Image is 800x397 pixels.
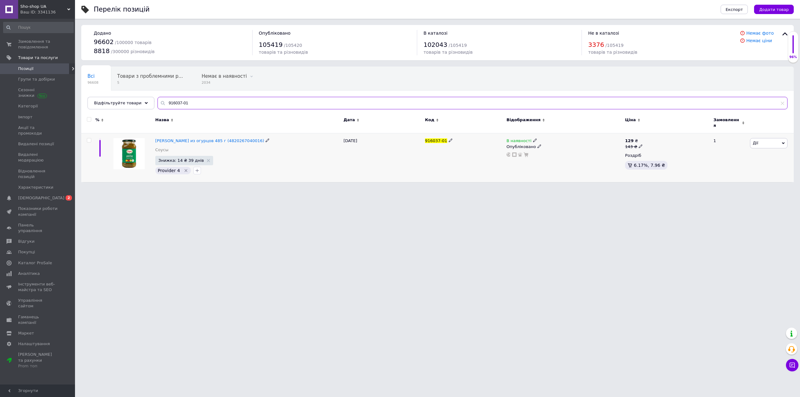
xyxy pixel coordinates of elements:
span: Видалені модерацією [18,152,58,163]
button: Експорт [721,5,748,14]
span: Відображення [507,117,541,123]
span: Provider 4 [158,168,180,173]
span: 916037-01 [425,138,447,143]
span: Покупці [18,249,35,255]
span: Додано [94,31,111,36]
div: 1 [710,133,748,182]
div: 96% [788,55,798,59]
span: 2 [66,195,72,201]
div: Prom топ [18,363,58,369]
span: Дата [343,117,355,123]
span: Категорії [18,103,38,109]
div: Перелік позицій [94,6,150,13]
span: 2034 [202,80,247,85]
span: Ціна [625,117,636,123]
span: Імпорт [18,114,32,120]
div: ₴ [625,138,643,144]
span: 3376 [588,41,604,48]
span: Аналітика [18,271,40,276]
span: Управління сайтом [18,298,58,309]
span: Акції та промокоди [18,125,58,136]
span: 96602 [94,38,114,46]
span: Каталог ProSale [18,260,52,266]
span: Замовлення та повідомлення [18,39,58,50]
span: Товари та послуги [18,55,58,61]
a: Немає ціни [746,38,772,43]
div: Ваш ID: 3341136 [20,9,75,15]
span: / 100000 товарів [115,40,152,45]
div: 143 ₴ [625,144,643,150]
span: 96608 [87,80,98,85]
span: В наявності [507,138,532,145]
span: Сезонні знижки [18,87,58,98]
span: 105419 [259,41,282,48]
span: Опубліковано [259,31,291,36]
span: Назва [155,117,169,123]
span: Товари з проблемними р... [117,73,183,79]
span: Дії [753,141,758,145]
span: Панель управління [18,222,58,234]
div: Приборы ночного видения, тепловизоры [81,91,167,114]
a: [PERSON_NAME] из огурцов 485 г (4820267040016) [155,138,264,143]
div: Опубліковано [507,144,622,150]
input: Пошук по назві позиції, артикулу і пошуковим запитам [157,97,787,109]
span: товарів та різновидів [259,50,308,55]
span: Маркет [18,330,34,336]
span: 8818 [94,47,110,55]
span: Відфільтруйте товари [94,101,142,105]
span: товарів та різновидів [423,50,472,55]
span: Показники роботи компанії [18,206,58,217]
span: 6.17%, 7.96 ₴ [634,163,665,168]
span: Видалені позиції [18,141,54,147]
span: Код [425,117,434,123]
span: товарів та різновидів [588,50,637,55]
input: Пошук [3,22,74,33]
span: 102043 [423,41,447,48]
button: Чат з покупцем [786,359,798,371]
div: Роздріб [625,153,708,158]
span: Налаштування [18,341,50,347]
span: Позиції [18,66,33,72]
div: [DATE] [342,133,423,182]
span: Немає в наявності [202,73,247,79]
span: [DEMOGRAPHIC_DATA] [18,195,64,201]
img: Соус Руна Релиш из огурцов 485 г (4820267040016) [113,138,145,169]
svg: Видалити мітку [183,168,188,173]
span: % [95,117,99,123]
span: Всі [87,73,95,79]
button: Додати товар [754,5,794,14]
span: Додати товар [759,7,789,12]
span: Приборы ночного видени... [87,97,155,103]
span: Експорт [726,7,743,12]
span: Відновлення позицій [18,168,58,180]
a: Немає фото [746,31,774,36]
span: Не в каталозі [588,31,619,36]
span: / 105419 [449,43,467,48]
a: Соусы [155,147,168,153]
span: / 105420 [284,43,302,48]
span: В каталозі [423,31,447,36]
span: / 300000 різновидів [111,49,155,54]
span: [PERSON_NAME] та рахунки [18,352,58,369]
span: Відгуки [18,239,34,244]
span: Замовлення [713,117,740,128]
span: / 105419 [605,43,623,48]
span: Гаманець компанії [18,314,58,325]
span: Sho-shop UA [20,4,67,9]
span: 5 [117,80,183,85]
div: Товари з проблемними різновидами [111,67,195,91]
span: Групи та добірки [18,77,55,82]
span: Знижка: 14 ₴ 39 днів [158,158,204,162]
b: 129 [625,138,633,143]
span: Характеристики [18,185,53,190]
span: Інструменти веб-майстра та SEO [18,281,58,293]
